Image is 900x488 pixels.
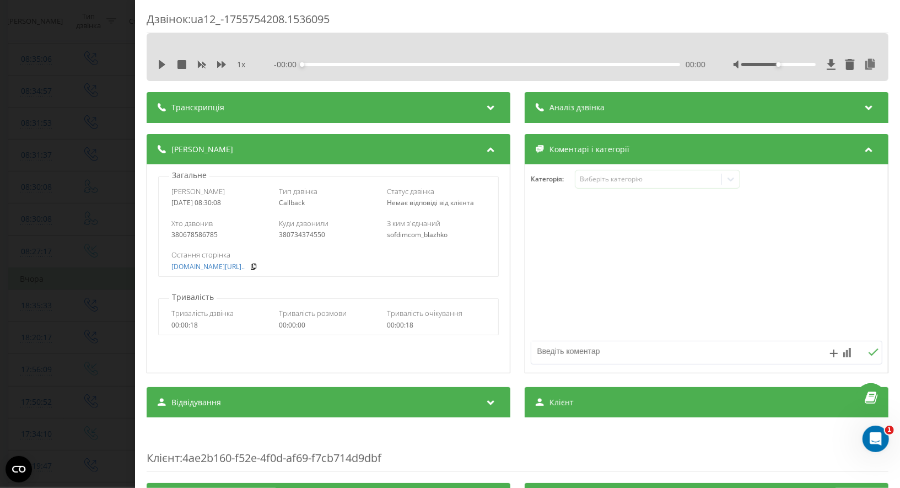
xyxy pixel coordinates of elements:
[169,292,217,303] p: Тривалість
[549,397,574,408] span: Клієнт
[147,428,888,472] div: : 4ae2b160-f52e-4f0d-af69-f7cb714d9dbf
[171,321,270,329] div: 00:00:18
[147,451,180,465] span: Клієнт
[171,263,245,271] a: [DOMAIN_NAME][URL]..
[885,426,894,435] span: 1
[387,198,474,207] span: Немає відповіді від клієнта
[580,175,718,184] div: Виберіть категорію
[171,218,213,228] span: Хто дзвонив
[279,198,305,207] span: Callback
[279,218,328,228] span: Куди дзвонили
[387,321,486,329] div: 00:00:18
[171,308,234,318] span: Тривалість дзвінка
[171,144,233,155] span: [PERSON_NAME]
[686,59,705,70] span: 00:00
[300,62,304,67] div: Accessibility label
[6,456,32,482] button: Open CMP widget
[279,308,347,318] span: Тривалість розмови
[387,308,462,318] span: Тривалість очікування
[237,59,245,70] span: 1 x
[147,12,888,33] div: Дзвінок : ua12_-1755754208.1536095
[171,250,230,260] span: Остання сторінка
[274,59,302,70] span: - 00:00
[171,199,270,207] div: [DATE] 08:30:08
[863,426,889,452] iframe: Intercom live chat
[777,62,781,67] div: Accessibility label
[279,321,378,329] div: 00:00:00
[387,231,486,239] div: sofdimcom_blazhko
[171,231,270,239] div: 380678586785
[279,231,378,239] div: 380734374550
[171,102,224,113] span: Транскрипція
[169,170,209,181] p: Загальне
[279,186,317,196] span: Тип дзвінка
[531,175,575,183] h4: Категорія :
[387,186,434,196] span: Статус дзвінка
[171,186,225,196] span: [PERSON_NAME]
[549,144,629,155] span: Коментарі і категорії
[549,102,605,113] span: Аналіз дзвінка
[387,218,440,228] span: З ким з'єднаний
[171,397,221,408] span: Відвідування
